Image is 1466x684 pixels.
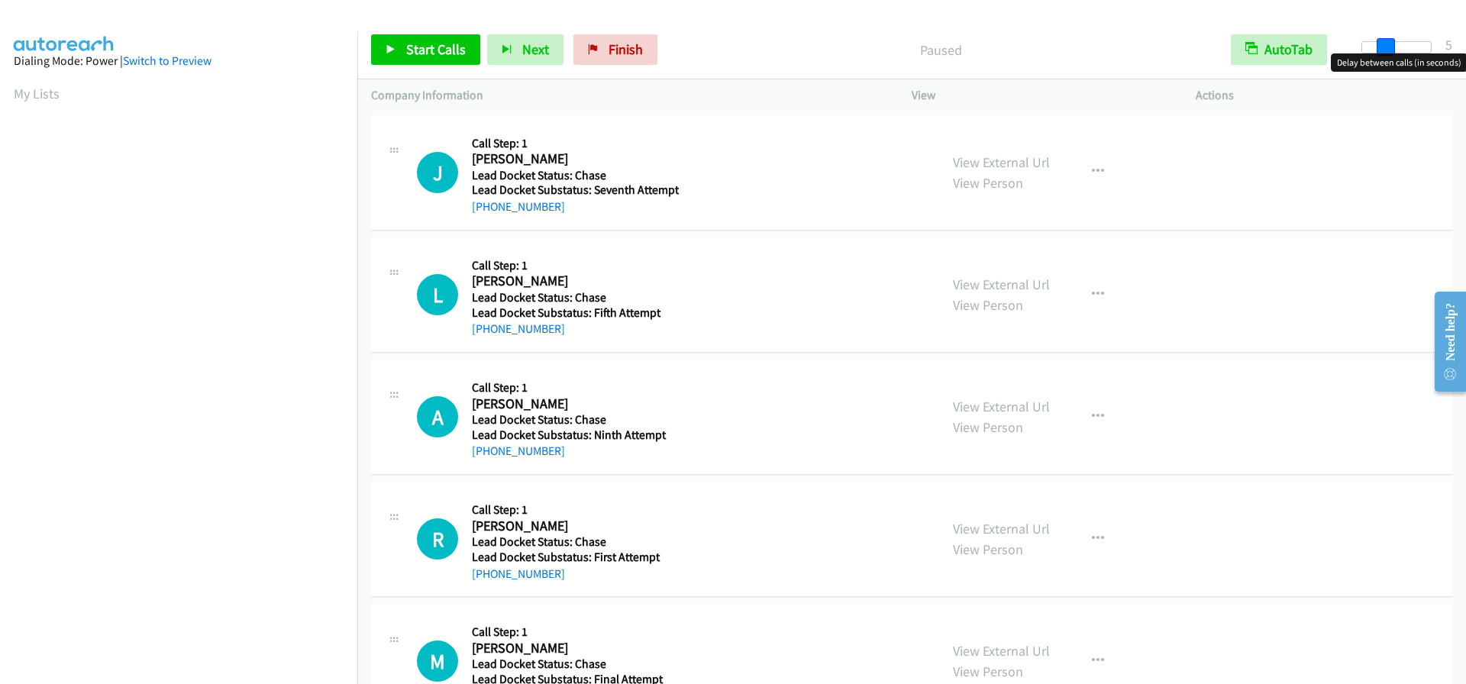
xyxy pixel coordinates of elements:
h5: Lead Docket Status: Chase [472,168,679,183]
button: Next [487,34,563,65]
a: View External Url [953,398,1050,415]
p: View [912,86,1168,105]
a: [PHONE_NUMBER] [472,199,565,214]
p: Paused [678,40,1203,60]
a: [PHONE_NUMBER] [472,444,565,458]
h2: [PERSON_NAME] [472,395,675,413]
button: AutoTab [1231,34,1327,65]
div: The call is yet to be attempted [417,152,458,193]
span: Finish [609,40,643,58]
h2: [PERSON_NAME] [472,150,675,168]
h5: Call Step: 1 [472,380,675,395]
a: View External Url [953,153,1050,171]
a: Finish [573,34,657,65]
a: View Person [953,663,1023,680]
a: View External Url [953,642,1050,660]
a: [PHONE_NUMBER] [472,321,565,336]
p: Company Information [371,86,884,105]
span: Next [522,40,549,58]
h5: Call Step: 1 [472,624,675,640]
h5: Lead Docket Status: Chase [472,290,675,305]
div: Dialing Mode: Power | [14,52,344,70]
a: Switch to Preview [123,53,212,68]
h1: M [417,640,458,682]
a: My Lists [14,85,60,102]
span: Start Calls [406,40,466,58]
h1: A [417,396,458,437]
h2: [PERSON_NAME] [472,518,675,535]
h5: Lead Docket Substatus: Fifth Attempt [472,305,675,321]
h2: [PERSON_NAME] [472,640,675,657]
h5: Call Step: 1 [472,502,675,518]
a: [PHONE_NUMBER] [472,566,565,581]
a: View Person [953,540,1023,558]
a: View External Url [953,520,1050,537]
h5: Lead Docket Substatus: First Attempt [472,550,675,565]
iframe: Resource Center [1422,281,1466,402]
h1: R [417,518,458,560]
a: View Person [953,296,1023,314]
h5: Lead Docket Status: Chase [472,412,675,427]
a: View External Url [953,276,1050,293]
a: View Person [953,418,1023,436]
div: The call is yet to be attempted [417,518,458,560]
h1: L [417,274,458,315]
h5: Call Step: 1 [472,136,679,151]
div: The call is yet to be attempted [417,640,458,682]
a: Start Calls [371,34,480,65]
div: The call is yet to be attempted [417,274,458,315]
h5: Call Step: 1 [472,258,675,273]
h5: Lead Docket Substatus: Seventh Attempt [472,182,679,198]
div: 5 [1445,34,1452,55]
h5: Lead Docket Status: Chase [472,657,675,672]
h5: Lead Docket Substatus: Ninth Attempt [472,427,675,443]
h5: Lead Docket Status: Chase [472,534,675,550]
h1: J [417,152,458,193]
p: Actions [1196,86,1452,105]
div: The call is yet to be attempted [417,396,458,437]
a: View Person [953,174,1023,192]
h2: [PERSON_NAME] [472,273,675,290]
